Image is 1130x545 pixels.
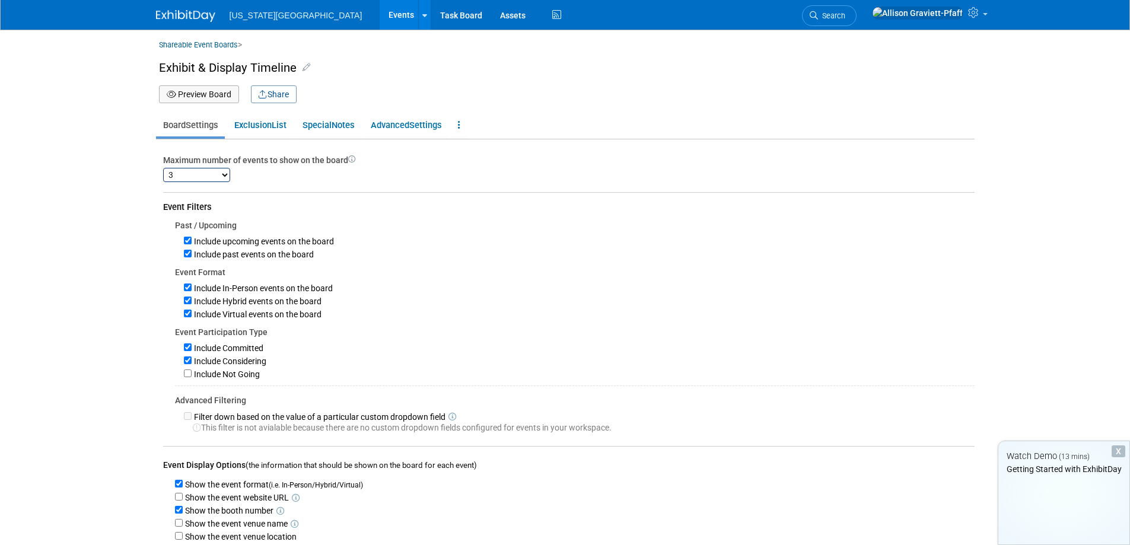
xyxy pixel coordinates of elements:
[183,506,273,515] label: Show the booth number
[175,394,975,406] div: Advanced Filtering
[183,493,289,502] label: Show the event website URL
[163,154,975,166] div: Maximum number of events to show on the board
[1112,445,1125,457] div: Dismiss
[409,120,442,130] span: Settings
[192,237,334,246] label: Include upcoming events on the board
[192,412,445,422] label: Filter down based on the value of a particular custom dropdown field
[175,326,975,338] div: Event Participation Type
[238,40,242,49] span: >
[159,37,238,53] a: Shareable Event Boards
[192,283,333,293] label: Include In-Person events on the board
[163,201,975,213] div: Event Filters
[303,120,332,130] span: Special
[192,310,322,319] label: Include Virtual events on the board
[227,114,293,136] a: ExclusionList
[192,356,266,366] label: Include Considering
[163,459,975,471] div: Event Display Options
[163,120,186,130] span: Board
[872,7,963,20] img: Allison Graviett-Pfaff
[1059,452,1090,461] span: (13 mins)
[156,10,215,22] img: ExhibitDay
[230,11,362,20] span: [US_STATE][GEOGRAPHIC_DATA]
[802,5,857,26] a: Search
[183,532,297,541] label: Show the event venue location
[159,85,239,103] button: Preview Board
[272,120,287,130] span: List
[295,114,361,136] a: SpecialNotes
[183,519,288,528] label: Show the event venue name
[192,250,314,259] label: Include past events on the board
[998,450,1129,463] div: Watch Demo
[175,266,975,278] div: Event Format
[184,422,975,434] div: This filter is not avialable because there are no custom dropdown fields configured for events in...
[269,481,363,489] span: (i.e. In-Person/Hybrid/Virtual)
[192,369,260,379] label: Include Not Going
[175,219,975,231] div: Past / Upcoming
[192,343,263,353] label: Include Committed
[251,85,297,103] button: Share
[246,461,477,470] span: (the information that should be shown on the board for each event)
[998,463,1129,475] div: Getting Started with ExhibitDay
[364,114,448,136] a: AdvancedSettings
[183,480,363,489] label: Show the event format
[818,11,845,20] span: Search
[159,60,297,75] span: Exhibit & Display Timeline
[156,114,225,136] a: BoardSettings
[192,297,322,306] label: Include Hybrid events on the board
